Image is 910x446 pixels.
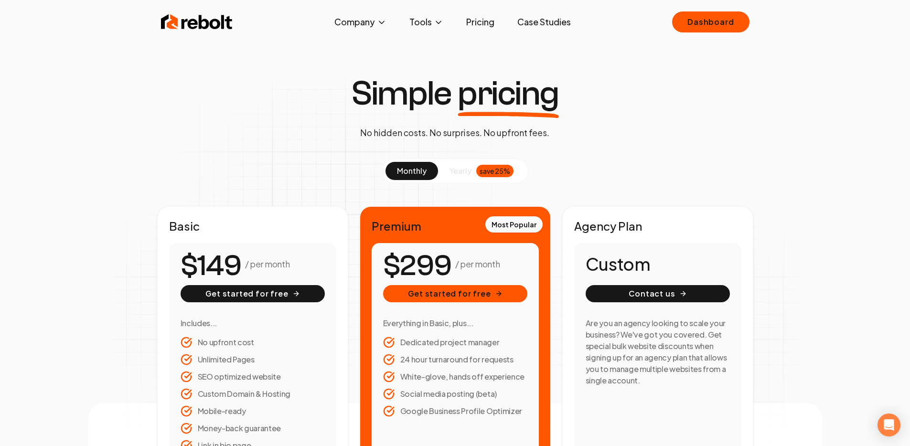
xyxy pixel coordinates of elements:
h3: Includes... [181,318,325,329]
button: Get started for free [383,285,527,302]
li: White-glove, hands off experience [383,371,527,382]
h1: Simple [351,76,559,111]
a: Dashboard [672,11,749,32]
p: No hidden costs. No surprises. No upfront fees. [360,126,549,139]
div: Open Intercom Messenger [878,414,900,436]
h2: Premium [372,218,539,234]
li: Mobile-ready [181,405,325,417]
li: Custom Domain & Hosting [181,388,325,400]
number-flow-react: $149 [181,244,241,287]
li: SEO optimized website [181,371,325,382]
button: Tools [402,12,451,32]
div: save 25% [476,165,514,177]
button: monthly [385,162,438,180]
p: / per month [245,257,289,271]
p: / per month [455,257,500,271]
li: No upfront cost [181,337,325,348]
button: Contact us [586,285,730,302]
li: Unlimited Pages [181,354,325,365]
span: yearly [450,165,471,177]
li: Social media posting (beta) [383,388,527,400]
span: pricing [458,76,559,111]
h2: Basic [169,218,336,234]
li: 24 hour turnaround for requests [383,354,527,365]
h1: Custom [586,255,730,274]
a: Pricing [459,12,502,32]
h3: Everything in Basic, plus... [383,318,527,329]
span: monthly [397,166,427,176]
li: Dedicated project manager [383,337,527,348]
number-flow-react: $299 [383,244,451,287]
button: yearlysave 25% [438,162,525,180]
div: Most Popular [485,216,543,233]
h2: Agency Plan [574,218,741,234]
button: Get started for free [181,285,325,302]
li: Google Business Profile Optimizer [383,405,527,417]
a: Case Studies [510,12,578,32]
button: Company [327,12,394,32]
li: Money-back guarantee [181,423,325,434]
h3: Are you an agency looking to scale your business? We've got you covered. Get special bulk website... [586,318,730,386]
img: Rebolt Logo [161,12,233,32]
